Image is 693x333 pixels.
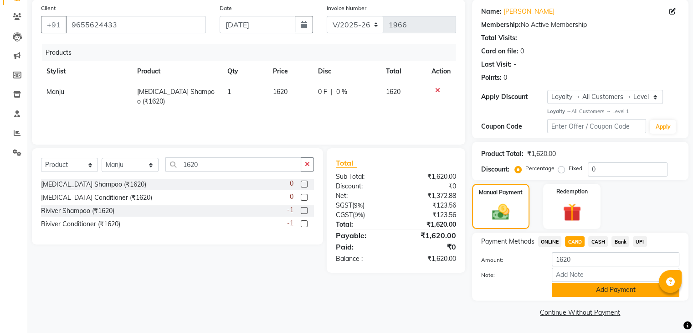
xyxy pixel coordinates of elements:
div: Discount: [481,165,509,174]
span: 1620 [386,88,400,96]
span: ONLINE [538,236,562,247]
div: Total: [329,220,396,229]
div: ₹1,620.00 [396,230,463,241]
div: ₹123.56 [396,201,463,210]
button: +91 [41,16,67,33]
label: Fixed [569,164,582,172]
div: Name: [481,7,502,16]
span: Payment Methods [481,237,534,246]
label: Percentage [525,164,554,172]
input: Add Note [552,268,679,282]
label: Client [41,4,56,12]
div: Payable: [329,230,396,241]
span: SGST [336,201,352,209]
span: CGST [336,211,353,219]
div: Discount: [329,182,396,191]
span: CASH [588,236,608,247]
div: ₹123.56 [396,210,463,220]
th: Total [380,61,426,82]
div: Balance : [329,254,396,264]
div: ₹1,620.00 [396,172,463,182]
span: 9% [354,211,363,219]
div: ₹1,372.88 [396,191,463,201]
label: Redemption [556,187,588,196]
div: ₹0 [396,241,463,252]
span: -1 [287,219,293,228]
div: ( ) [329,210,396,220]
th: Action [426,61,456,82]
label: Amount: [474,256,545,264]
th: Product [132,61,222,82]
span: Bank [611,236,629,247]
img: _gift.svg [557,201,587,224]
label: Date [220,4,232,12]
button: Add Payment [552,283,679,297]
input: Enter Offer / Coupon Code [547,119,647,133]
div: 0 [503,73,507,83]
div: ₹1,620.00 [527,149,556,159]
div: Coupon Code [481,122,547,131]
div: Card on file: [481,47,518,56]
input: Search or Scan [165,157,301,172]
span: 0 [290,192,293,202]
span: | [331,87,333,97]
div: Riviver Shampoo (₹1620) [41,206,114,216]
div: Product Total: [481,149,524,159]
th: Qty [222,61,267,82]
div: Last Visit: [481,60,512,69]
span: 0 % [336,87,347,97]
img: _cash.svg [487,202,515,222]
span: 1 [227,88,231,96]
input: Amount [552,252,679,266]
div: 0 [520,47,524,56]
span: -1 [287,205,293,215]
a: [PERSON_NAME] [503,7,554,16]
th: Stylist [41,61,132,82]
span: 1620 [273,88,287,96]
span: 0 F [318,87,327,97]
div: Paid: [329,241,396,252]
div: Riviver Conditioner (₹1620) [41,219,120,229]
span: UPI [633,236,647,247]
a: Continue Without Payment [474,308,687,317]
div: Sub Total: [329,172,396,182]
span: 0 [290,179,293,188]
div: Net: [329,191,396,201]
div: Total Visits: [481,33,517,43]
div: ₹1,620.00 [396,220,463,229]
div: No Active Membership [481,20,679,30]
input: Search by Name/Mobile/Email/Code [66,16,206,33]
div: Points: [481,73,502,83]
strong: Loyalty → [547,108,571,114]
div: - [513,60,516,69]
label: Invoice Number [327,4,366,12]
span: CARD [565,236,585,247]
label: Note: [474,271,545,279]
span: Manju [46,88,64,96]
div: ( ) [329,201,396,210]
span: 9% [354,202,363,209]
label: Manual Payment [479,188,523,197]
span: [MEDICAL_DATA] Shampoo (₹1620) [137,88,215,105]
div: Apply Discount [481,92,547,102]
div: [MEDICAL_DATA] Shampoo (₹1620) [41,180,146,189]
div: ₹1,620.00 [396,254,463,264]
div: Products [42,44,463,61]
span: Total [336,158,357,168]
th: Price [267,61,313,82]
div: Membership: [481,20,521,30]
div: All Customers → Level 1 [547,108,679,115]
div: ₹0 [396,182,463,191]
div: [MEDICAL_DATA] Conditioner (₹1620) [41,193,152,203]
th: Disc [313,61,380,82]
button: Apply [650,120,676,134]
